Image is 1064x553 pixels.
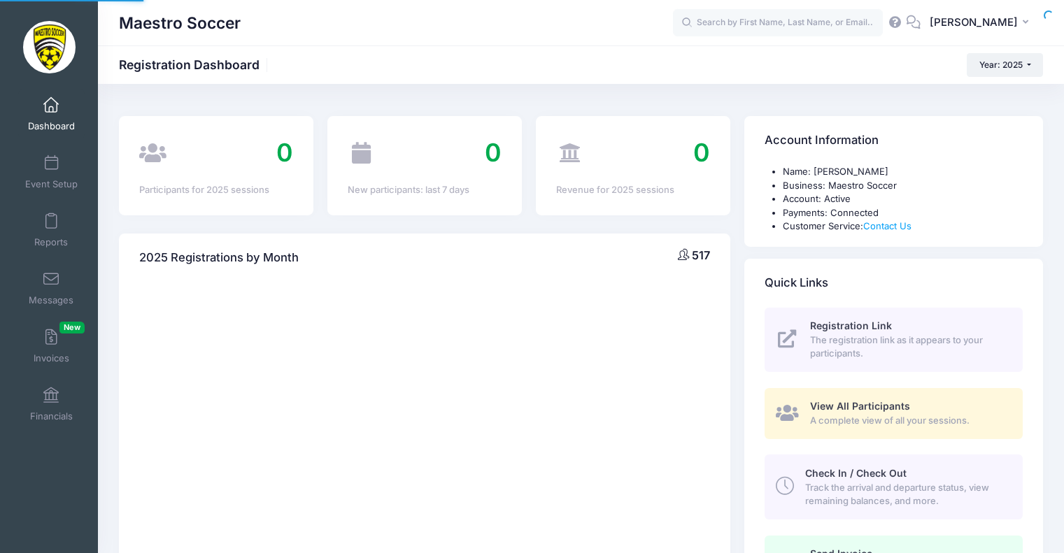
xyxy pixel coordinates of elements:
[30,410,73,422] span: Financials
[783,220,1023,234] li: Customer Service:
[967,53,1043,77] button: Year: 2025
[59,322,85,333] span: New
[930,15,1018,30] span: [PERSON_NAME]
[810,333,1007,361] span: The registration link as it appears to your participants.
[810,319,892,331] span: Registration Link
[673,9,883,37] input: Search by First Name, Last Name, or Email...
[556,183,710,197] div: Revenue for 2025 sessions
[805,467,907,479] span: Check In / Check Out
[783,192,1023,206] li: Account: Active
[18,264,85,313] a: Messages
[692,248,710,262] span: 517
[485,137,502,168] span: 0
[23,21,76,73] img: Maestro Soccer
[783,179,1023,193] li: Business: Maestro Soccer
[18,148,85,196] a: Event Setup
[810,414,1007,428] span: A complete view of all your sessions.
[139,183,293,197] div: Participants for 2025 sessions
[693,137,710,168] span: 0
[18,380,85,429] a: Financials
[921,7,1043,39] button: [PERSON_NAME]
[34,236,68,248] span: Reports
[783,206,1023,220] li: Payments: Connected
[18,206,85,254] a: Reports
[139,238,299,278] h4: 2025 Registrations by Month
[28,120,75,132] span: Dashboard
[810,400,910,412] span: View All Participants
[18,89,85,138] a: Dashboard
[765,263,828,303] h4: Quick Links
[765,388,1023,439] a: View All Participants A complete view of all your sessions.
[119,57,271,72] h1: Registration Dashboard
[805,481,1007,508] span: Track the arrival and departure status, view remaining balances, and more.
[34,352,69,364] span: Invoices
[29,294,73,306] span: Messages
[765,121,879,161] h4: Account Information
[765,454,1023,519] a: Check In / Check Out Track the arrival and departure status, view remaining balances, and more.
[276,137,293,168] span: 0
[863,220,912,231] a: Contact Us
[783,165,1023,179] li: Name: [PERSON_NAME]
[18,322,85,371] a: InvoicesNew
[348,183,502,197] div: New participants: last 7 days
[119,7,241,39] h1: Maestro Soccer
[25,178,78,190] span: Event Setup
[979,59,1023,70] span: Year: 2025
[765,308,1023,372] a: Registration Link The registration link as it appears to your participants.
